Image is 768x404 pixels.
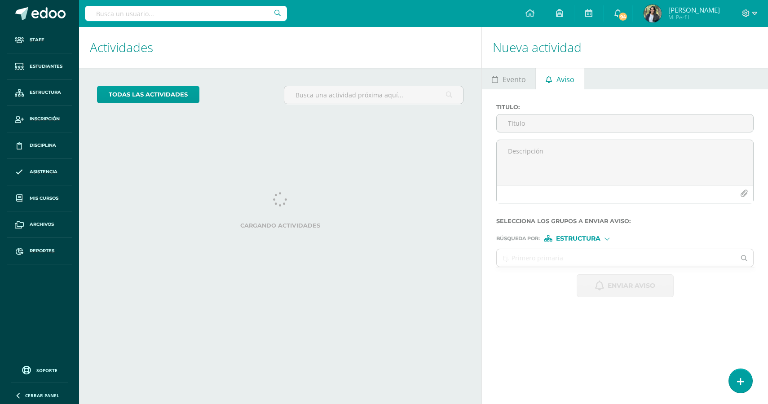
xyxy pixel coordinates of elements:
[97,86,199,103] a: todas las Actividades
[496,104,754,110] label: Titulo :
[536,68,584,89] a: Aviso
[11,364,68,376] a: Soporte
[497,249,735,267] input: Ej. Primero primaria
[30,221,54,228] span: Archivos
[644,4,662,22] img: 247ceca204fa65a9317ba2c0f2905932.png
[556,69,574,90] span: Aviso
[7,53,72,80] a: Estudiantes
[30,36,44,44] span: Staff
[30,115,60,123] span: Inscripción
[7,211,72,238] a: Archivos
[85,6,287,21] input: Busca un usuario...
[608,275,655,297] span: Enviar aviso
[668,5,720,14] span: [PERSON_NAME]
[97,222,463,229] label: Cargando actividades
[668,13,720,21] span: Mi Perfil
[36,367,57,373] span: Soporte
[496,218,754,224] label: Selecciona los grupos a enviar aviso :
[503,69,526,90] span: Evento
[30,63,62,70] span: Estudiantes
[30,168,57,176] span: Asistencia
[577,274,674,297] button: Enviar aviso
[496,236,540,241] span: Búsqueda por :
[90,27,471,68] h1: Actividades
[7,185,72,212] a: Mis cursos
[482,68,535,89] a: Evento
[7,159,72,185] a: Asistencia
[30,89,61,96] span: Estructura
[497,114,753,132] input: Titulo
[618,12,628,22] span: 94
[284,86,463,104] input: Busca una actividad próxima aquí...
[7,238,72,264] a: Reportes
[30,247,54,255] span: Reportes
[30,195,58,202] span: Mis cursos
[7,132,72,159] a: Disciplina
[30,142,56,149] span: Disciplina
[25,392,59,399] span: Cerrar panel
[544,235,612,242] div: [object Object]
[7,106,72,132] a: Inscripción
[493,27,757,68] h1: Nueva actividad
[7,80,72,106] a: Estructura
[7,27,72,53] a: Staff
[556,236,600,241] span: Estructura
